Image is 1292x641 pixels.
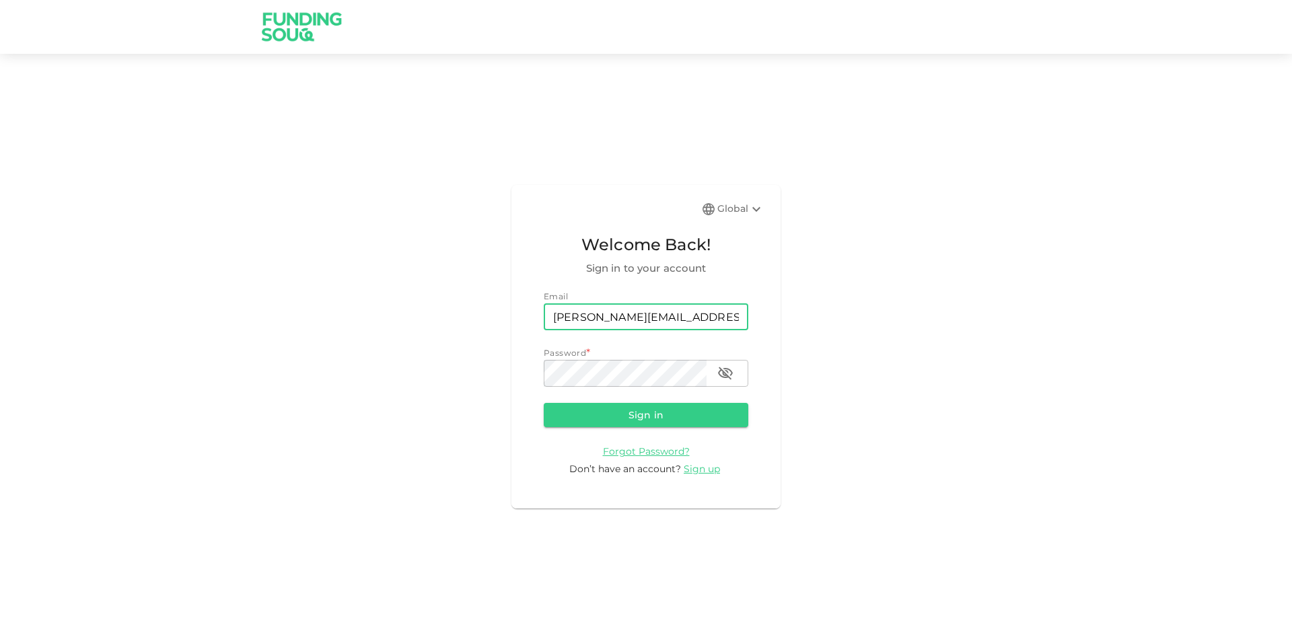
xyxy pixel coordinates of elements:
[544,360,707,387] input: password
[544,232,748,258] span: Welcome Back!
[544,348,586,358] span: Password
[544,260,748,276] span: Sign in to your account
[544,303,748,330] input: email
[569,463,681,475] span: Don’t have an account?
[544,291,568,301] span: Email
[603,445,690,457] a: Forgot Password?
[717,201,764,217] div: Global
[544,403,748,427] button: Sign in
[603,445,690,457] span: Forgot Password?
[684,463,720,475] span: Sign up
